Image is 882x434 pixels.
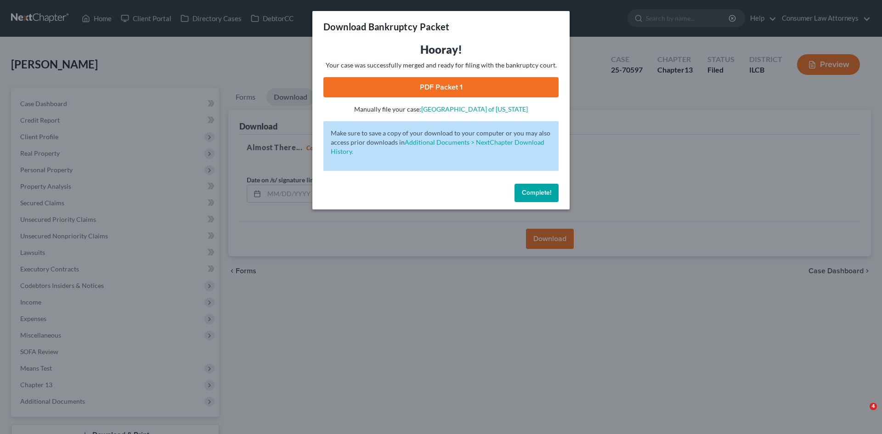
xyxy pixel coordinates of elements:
[870,403,877,410] span: 4
[323,77,559,97] a: PDF Packet 1
[421,105,528,113] a: [GEOGRAPHIC_DATA] of [US_STATE]
[522,189,551,197] span: Complete!
[851,403,873,425] iframe: Intercom live chat
[331,129,551,156] p: Make sure to save a copy of your download to your computer or you may also access prior downloads in
[323,105,559,114] p: Manually file your case:
[323,20,449,33] h3: Download Bankruptcy Packet
[323,61,559,70] p: Your case was successfully merged and ready for filing with the bankruptcy court.
[331,138,544,155] a: Additional Documents > NextChapter Download History.
[323,42,559,57] h3: Hooray!
[514,184,559,202] button: Complete!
